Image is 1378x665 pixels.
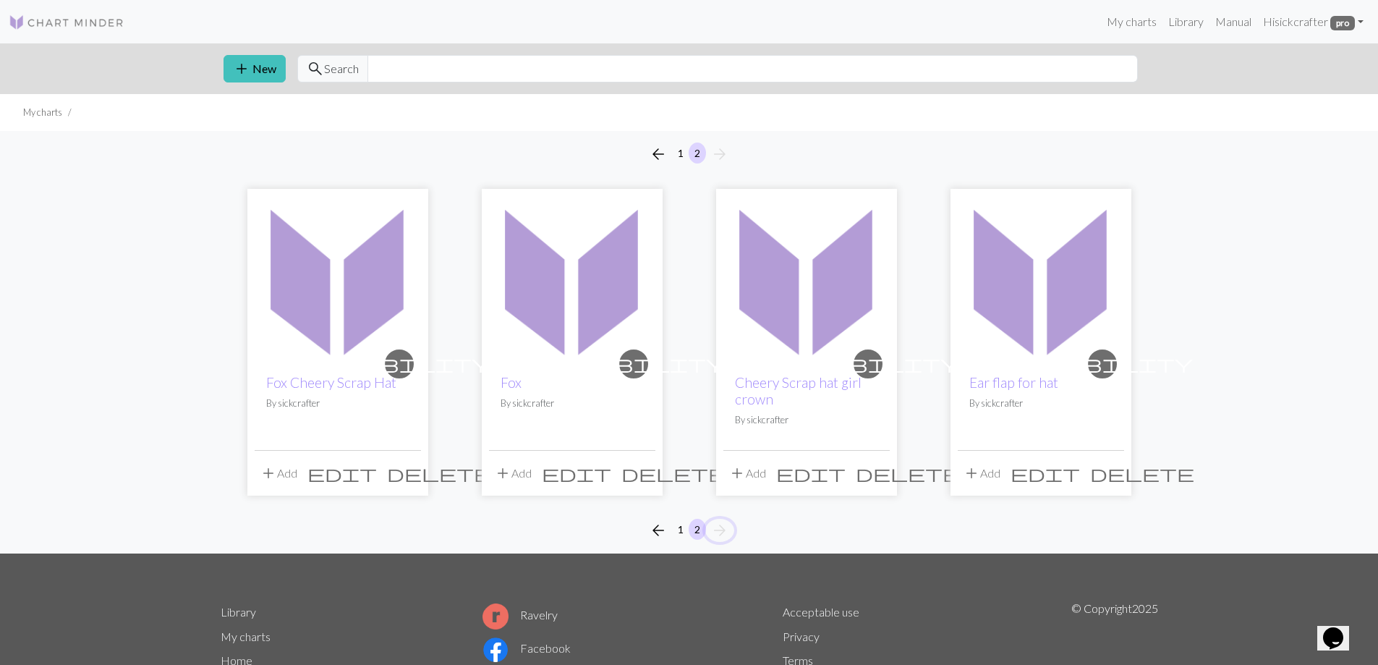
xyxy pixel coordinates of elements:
[778,352,958,375] span: visibility
[309,352,490,375] span: visibility
[969,397,1113,410] p: By sickcrafter
[489,459,537,487] button: Add
[1011,465,1080,482] i: Edit
[644,519,673,542] button: Previous
[537,459,616,487] button: Edit
[1101,7,1162,36] a: My charts
[309,350,490,378] i: private
[778,350,958,378] i: private
[489,196,655,363] img: Fox
[233,59,250,79] span: add
[542,465,611,482] i: Edit
[255,459,302,487] button: Add
[324,60,359,77] span: Search
[221,605,256,619] a: Library
[387,463,491,483] span: delete
[644,143,673,166] button: Previous
[958,271,1124,284] a: Ear flap for hat
[1085,459,1199,487] button: Delete
[672,519,689,540] button: 1
[856,463,960,483] span: delete
[771,459,851,487] button: Edit
[482,637,509,663] img: Facebook logo
[723,196,890,363] img: Cheery Scrap hat girl crown
[1257,7,1369,36] a: Hisickcrafter pro
[482,603,509,630] img: Ravelry logo
[307,463,377,483] span: edit
[1012,352,1193,375] span: visibility
[221,630,271,643] a: My charts
[266,397,409,410] p: By sickcrafter
[969,374,1058,391] a: Ear flap for hat
[723,459,771,487] button: Add
[542,463,611,483] span: edit
[958,196,1124,363] img: Ear flap for hat
[1317,607,1364,651] iframe: chat widget
[963,463,980,483] span: add
[255,271,421,284] a: Fox Cheery Scrap Hat
[776,465,846,482] i: Edit
[650,522,667,539] i: Previous
[851,459,965,487] button: Delete
[302,459,382,487] button: Edit
[783,630,820,643] a: Privacy
[543,350,724,378] i: private
[1330,16,1355,30] span: pro
[672,143,689,164] button: 1
[650,144,667,164] span: arrow_back
[644,143,734,166] nav: Page navigation
[1090,463,1194,483] span: delete
[260,463,277,483] span: add
[689,519,706,540] button: 2
[382,459,496,487] button: Delete
[650,520,667,541] span: arrow_back
[621,463,726,483] span: delete
[644,519,734,542] nav: Page navigation
[1162,7,1209,36] a: Library
[23,106,62,119] li: My charts
[501,397,644,410] p: By sickcrafter
[543,352,724,375] span: visibility
[482,641,571,655] a: Facebook
[9,14,124,31] img: Logo
[501,374,522,391] a: Fox
[224,55,286,82] button: New
[266,374,396,391] a: Fox Cheery Scrap Hat
[307,59,324,79] span: search
[1209,7,1257,36] a: Manual
[728,463,746,483] span: add
[723,271,890,284] a: Cheery Scrap hat girl crown
[616,459,731,487] button: Delete
[650,145,667,163] i: Previous
[255,196,421,363] img: Fox Cheery Scrap Hat
[776,463,846,483] span: edit
[307,465,377,482] i: Edit
[1011,463,1080,483] span: edit
[1005,459,1085,487] button: Edit
[783,605,859,619] a: Acceptable use
[735,374,862,407] a: Cheery Scrap hat girl crown
[735,413,878,427] p: By sickcrafter
[689,143,706,164] button: 2
[1012,350,1193,378] i: private
[494,463,511,483] span: add
[958,459,1005,487] button: Add
[482,608,558,622] a: Ravelry
[489,271,655,284] a: Fox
